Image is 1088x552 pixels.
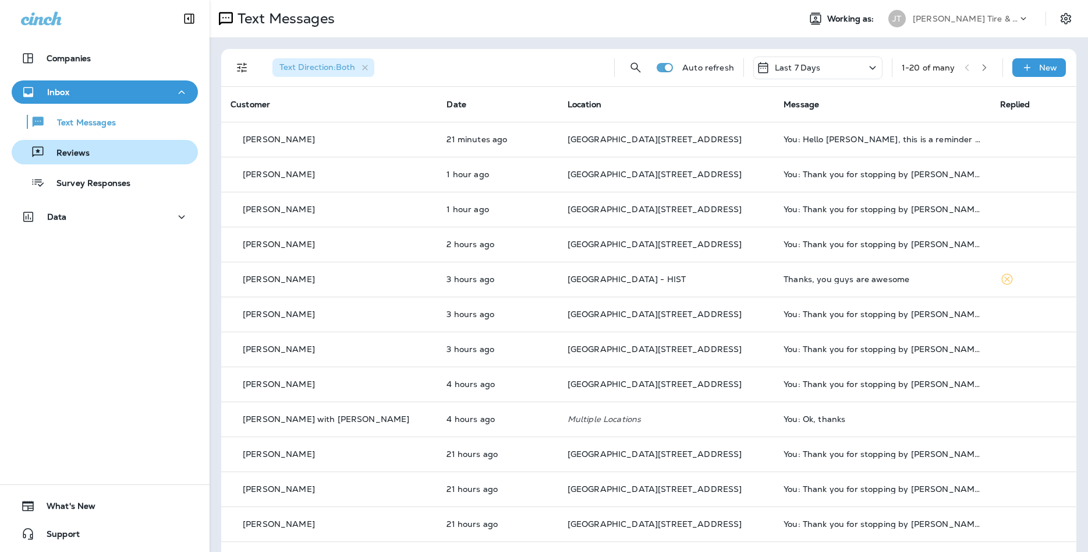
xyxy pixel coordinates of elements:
p: Sep 25, 2025 11:59 AM [446,240,548,249]
p: New [1039,63,1057,72]
p: Auto refresh [682,63,734,72]
span: [GEOGRAPHIC_DATA][STREET_ADDRESS] [568,204,742,215]
span: [GEOGRAPHIC_DATA][STREET_ADDRESS] [568,169,742,180]
p: Text Messages [45,118,116,129]
span: Date [446,99,466,110]
span: Working as: [827,14,877,24]
span: Replied [1000,99,1030,110]
button: Data [12,205,198,228]
div: You: Thank you for stopping by Jensen Tire & Auto - South 144th Street. Please take 30 seconds to... [784,379,981,389]
span: [GEOGRAPHIC_DATA][STREET_ADDRESS] [568,379,742,389]
p: Sep 24, 2025 04:58 PM [446,519,548,529]
p: Inbox [47,87,69,97]
span: Text Direction : Both [279,62,355,72]
button: Search Messages [624,56,647,79]
p: Sep 25, 2025 12:58 PM [446,205,548,214]
p: Sep 25, 2025 01:47 PM [446,135,548,144]
p: [PERSON_NAME] [243,205,315,214]
button: Reviews [12,140,198,164]
p: [PERSON_NAME] [243,135,315,144]
p: [PERSON_NAME] [243,484,315,494]
p: [PERSON_NAME] [243,170,315,179]
p: [PERSON_NAME] [243,240,315,249]
p: [PERSON_NAME] with [PERSON_NAME] [243,414,409,424]
span: Support [35,529,80,543]
p: Reviews [45,148,90,159]
p: Sep 25, 2025 10:58 AM [446,344,548,354]
button: Filters [231,56,254,79]
p: Survey Responses [45,178,130,189]
span: [GEOGRAPHIC_DATA][STREET_ADDRESS] [568,309,742,319]
span: [GEOGRAPHIC_DATA][STREET_ADDRESS] [568,344,742,354]
p: Sep 24, 2025 05:00 PM [446,449,548,459]
p: Multiple Locations [568,414,765,424]
button: Companies [12,47,198,70]
button: Collapse Sidebar [173,7,205,30]
p: Last 7 Days [775,63,821,72]
div: You: Thank you for stopping by Jensen Tire & Auto - South 144th Street. Please take 30 seconds to... [784,240,981,249]
div: JT [888,10,906,27]
div: You: Hello Terry, this is a reminder of your scheduled appointment set for 09/26/2025 2:00 PM at ... [784,135,981,144]
p: [PERSON_NAME] [243,519,315,529]
p: Text Messages [233,10,335,27]
p: Sep 25, 2025 12:59 PM [446,170,548,179]
p: [PERSON_NAME] Tire & Auto [913,14,1018,23]
button: Inbox [12,80,198,104]
p: Sep 24, 2025 05:00 PM [446,484,548,494]
p: [PERSON_NAME] [243,344,315,354]
span: [GEOGRAPHIC_DATA][STREET_ADDRESS] [568,484,742,494]
button: Text Messages [12,110,198,134]
button: Support [12,522,198,546]
p: Sep 25, 2025 10:59 AM [446,310,548,319]
p: Sep 25, 2025 09:55 AM [446,414,548,424]
p: Companies [47,54,91,63]
button: Survey Responses [12,170,198,195]
span: Message [784,99,819,110]
p: [PERSON_NAME] [243,275,315,284]
p: [PERSON_NAME] [243,310,315,319]
div: You: Thank you for stopping by Jensen Tire & Auto - South 144th Street. Please take 30 seconds to... [784,205,981,214]
div: You: Thank you for stopping by Jensen Tire & Auto - South 144th Street. Please take 30 seconds to... [784,344,981,354]
div: You: Ok, thanks [784,414,981,424]
p: Sep 25, 2025 11:04 AM [446,275,548,284]
div: Text Direction:Both [272,58,374,77]
div: You: Thank you for stopping by Jensen Tire & Auto - South 144th Street. Please take 30 seconds to... [784,484,981,494]
p: [PERSON_NAME] [243,449,315,459]
span: [GEOGRAPHIC_DATA][STREET_ADDRESS] [568,449,742,459]
div: You: Thank you for stopping by Jensen Tire & Auto - South 144th Street. Please take 30 seconds to... [784,449,981,459]
button: Settings [1055,8,1076,29]
span: [GEOGRAPHIC_DATA][STREET_ADDRESS] [568,134,742,145]
span: Location [568,99,601,110]
div: You: Thank you for stopping by Jensen Tire & Auto - South 144th Street. Please take 30 seconds to... [784,519,981,529]
p: Data [47,212,67,221]
p: [PERSON_NAME] [243,379,315,389]
span: Customer [231,99,270,110]
p: Sep 25, 2025 09:58 AM [446,379,548,389]
div: You: Thank you for stopping by Jensen Tire & Auto - South 144th Street. Please take 30 seconds to... [784,310,981,319]
span: What's New [35,501,95,515]
div: Thanks, you guys are awesome [784,275,981,284]
button: What's New [12,494,198,518]
span: [GEOGRAPHIC_DATA] - HIST [568,274,686,284]
div: You: Thank you for stopping by Jensen Tire & Auto - South 144th Street. Please take 30 seconds to... [784,170,981,179]
div: 1 - 20 of many [902,63,955,72]
span: [GEOGRAPHIC_DATA][STREET_ADDRESS] [568,519,742,529]
span: [GEOGRAPHIC_DATA][STREET_ADDRESS] [568,239,742,249]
